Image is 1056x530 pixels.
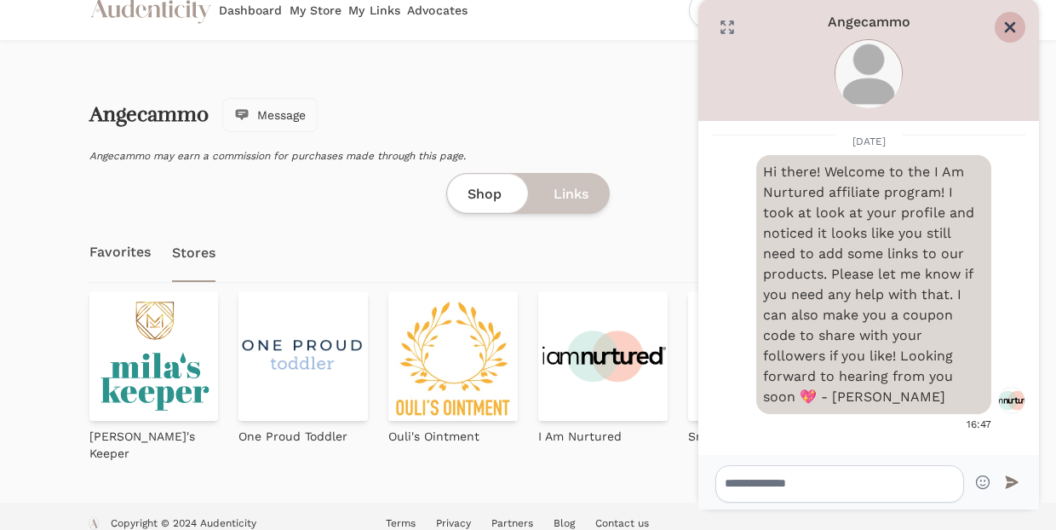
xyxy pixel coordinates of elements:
[388,291,518,421] img: Oulis_Ointment_logo.jpeg
[238,291,368,421] img: One_Proud_Toddler_Logo_360x.png
[257,107,306,124] span: Message
[388,421,479,445] a: Ouli's Ointment
[595,517,649,529] a: Contact us
[89,291,219,421] img: milas-keeper-logo.png
[688,421,744,445] a: Snugghug
[89,222,152,282] a: Favorites
[386,517,416,529] a: Terms
[763,162,984,407] p: Hi there! Welcome to the I Am Nurtured affiliate program! I took at look at your profile and noti...
[835,40,902,108] img: <span class="translation_missing" title="translation missing: en.chat_rooms.room.profile_picture"...
[828,12,910,32] span: Angecammo
[554,517,575,529] a: Blog
[238,421,347,445] a: One Proud Toddler
[835,135,903,148] p: [DATE]
[554,184,588,205] span: Links
[89,101,209,127] a: Angecammo
[491,517,533,529] a: Partners
[89,149,967,163] p: Angecammo may earn a commission for purchases made through this page.
[89,421,219,462] a: [PERSON_NAME]'s Keeper
[468,184,502,205] span: Shop
[712,418,991,431] p: 16:47
[172,222,216,282] a: Stores
[688,428,744,445] p: Snugghug
[388,428,479,445] p: Ouli's Ointment
[222,98,318,132] button: Message
[436,517,471,529] a: Privacy
[538,428,622,445] p: I Am Nurtured
[89,428,219,462] p: [PERSON_NAME]'s Keeper
[998,387,1025,414] img: <span class="translation_missing" title="translation missing: en.chat_messages.chat_message.profi...
[538,291,668,421] img: NEW-LOGO_c9824973-8d00-4a6d-a79d-d2e93ec6dff5.png
[688,291,818,421] img: snugghug%20logo%20(2).png
[995,12,1025,43] button: Close
[238,428,347,445] p: One Proud Toddler
[538,421,622,445] a: I Am Nurtured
